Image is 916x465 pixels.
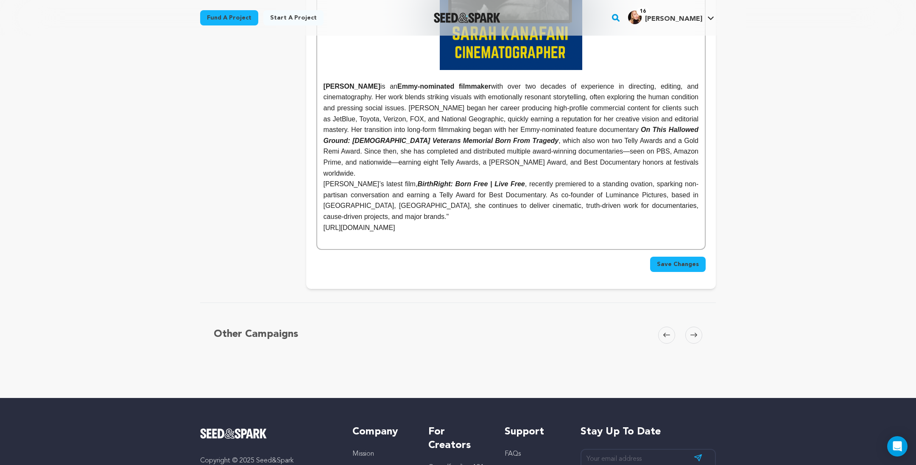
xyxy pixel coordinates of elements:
h5: Company [352,425,411,439]
span: [PERSON_NAME] [645,16,702,22]
img: 9bca477974fd9e9f.jpg [628,11,642,24]
p: [URL][DOMAIN_NAME] [324,222,698,233]
a: FAQs [505,451,521,457]
h5: For Creators [428,425,487,452]
a: Mission [352,451,374,457]
a: Start a project [263,10,324,25]
strong: [PERSON_NAME] [324,83,380,90]
p: is an with over two decades of experience in directing, editing, and cinematography. Her work ble... [324,81,698,179]
h5: Other Campaigns [214,327,298,342]
div: Julia C.'s Profile [628,11,702,24]
div: Open Intercom Messenger [887,436,908,457]
span: 16 [637,7,649,16]
em: On This Hallowed Ground: [DEMOGRAPHIC_DATA] Veterans Memorial Born From Tragedy [324,126,701,144]
a: Seed&Spark Homepage [200,429,335,439]
a: Julia C.'s Profile [626,9,716,24]
h5: Stay up to date [581,425,716,439]
p: [PERSON_NAME]’s latest film, , recently premiered to a standing ovation, sparking non-partisan co... [324,179,698,222]
button: Save Changes [650,257,706,272]
h5: Support [505,425,564,439]
span: Save Changes [657,260,699,269]
span: Julia C.'s Profile [626,9,716,27]
a: Fund a project [200,10,258,25]
a: Seed&Spark Homepage [434,13,500,23]
img: Seed&Spark Logo Dark Mode [434,13,500,23]
strong: Emmy-nominated filmmaker [397,83,491,90]
img: Seed&Spark Logo [200,429,267,439]
em: BirthRight: Born Free | Live Free [417,180,525,188]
